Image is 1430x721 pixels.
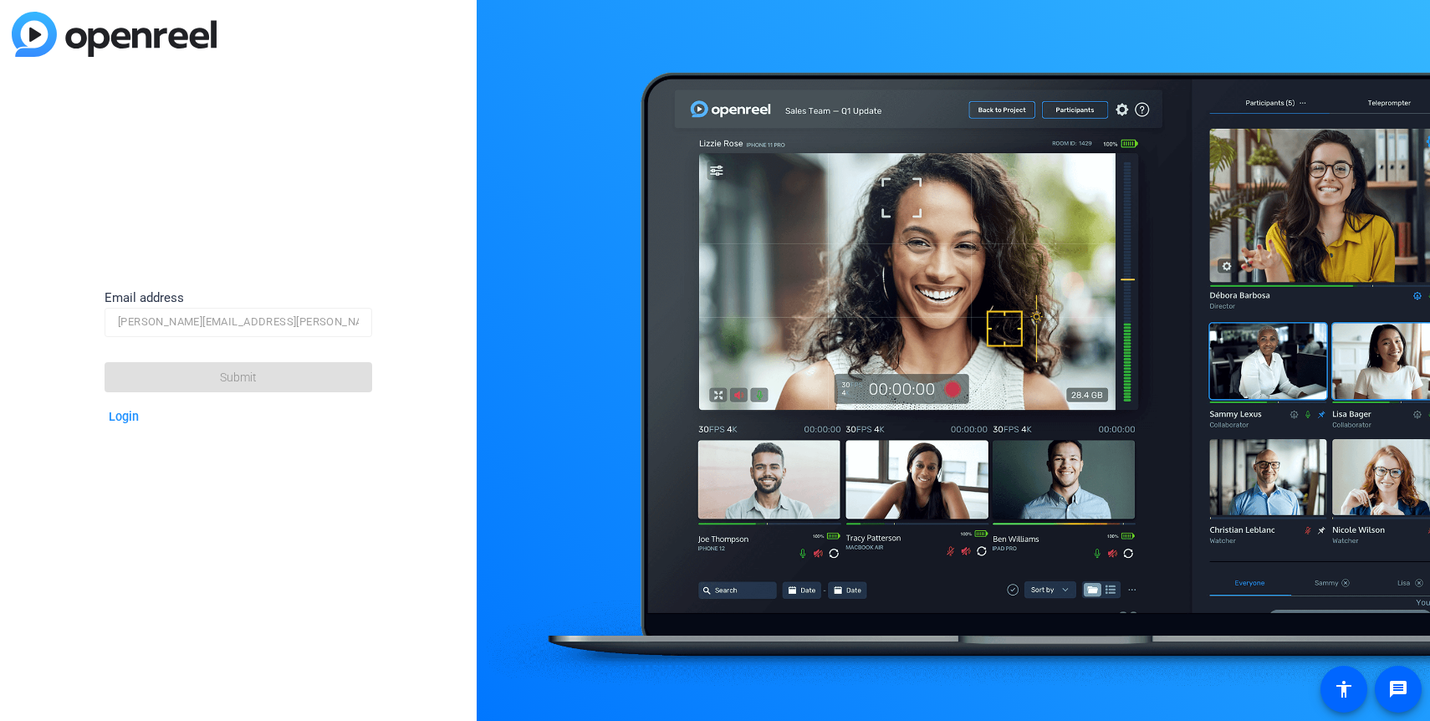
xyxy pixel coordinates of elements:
[109,410,139,424] a: Login
[118,312,359,332] input: Email address
[105,290,184,305] span: Email address
[1334,679,1354,699] mat-icon: accessibility
[1388,679,1408,699] mat-icon: message
[12,12,217,57] img: blue-gradient.svg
